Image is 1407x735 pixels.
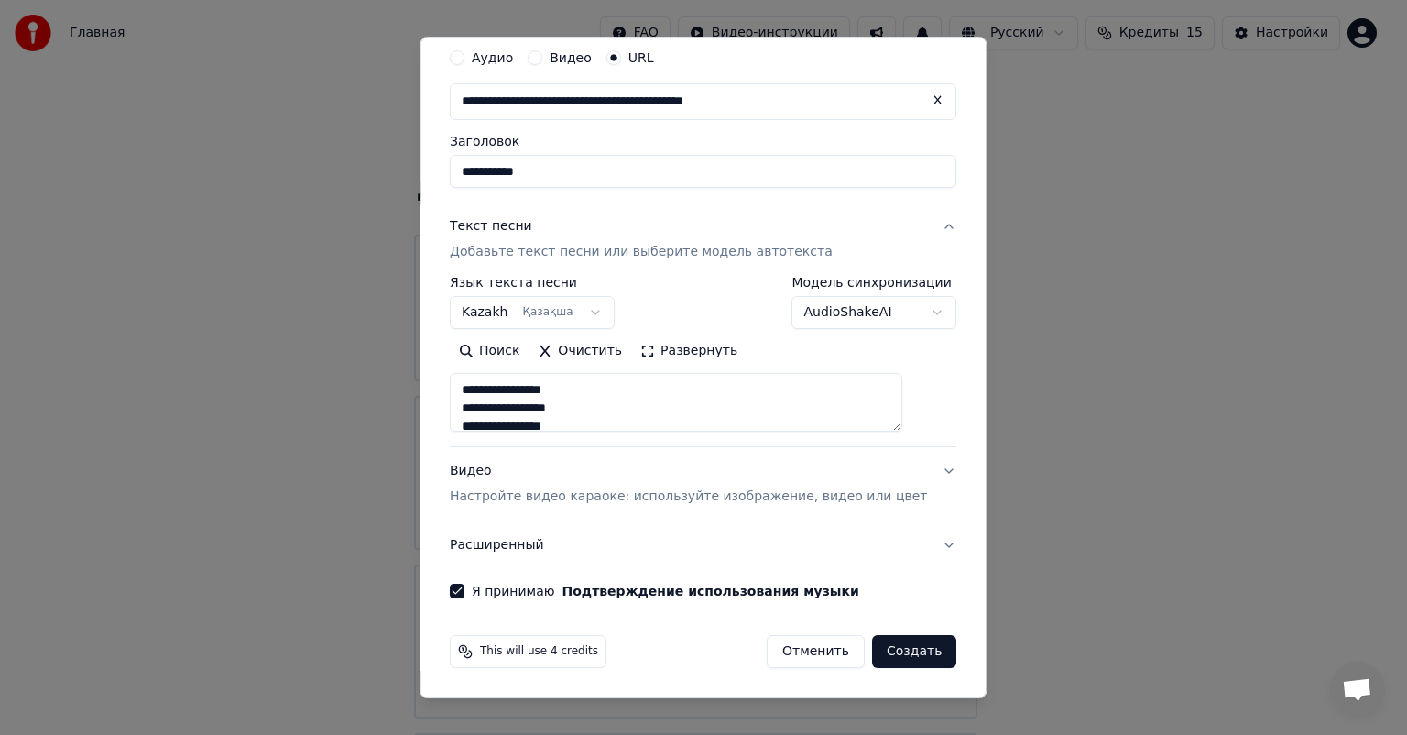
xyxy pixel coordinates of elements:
button: Текст песниДобавьте текст песни или выберите модель автотекста [450,203,956,276]
div: Видео [450,462,927,506]
label: Видео [550,51,592,64]
div: Текст песниДобавьте текст песни или выберите модель автотекста [450,276,956,446]
button: Я принимаю [562,585,859,598]
span: This will use 4 credits [480,644,598,659]
label: Язык текста песни [450,276,615,289]
button: Отменить [767,635,865,668]
button: ВидеоНастройте видео караоке: используйте изображение, видео или цвет [450,447,956,521]
label: Я принимаю [472,585,859,598]
button: Поиск [450,336,529,366]
button: Расширенный [450,521,956,569]
label: Заголовок [450,135,956,148]
label: Модель синхронизации [792,276,957,289]
button: Создать [872,635,956,668]
p: Добавьте текст песни или выберите модель автотекста [450,243,833,261]
button: Очистить [529,336,632,366]
label: URL [628,51,654,64]
label: Аудио [472,51,513,64]
button: Развернуть [631,336,747,366]
div: Текст песни [450,217,532,236]
p: Настройте видео караоке: используйте изображение, видео или цвет [450,488,927,506]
